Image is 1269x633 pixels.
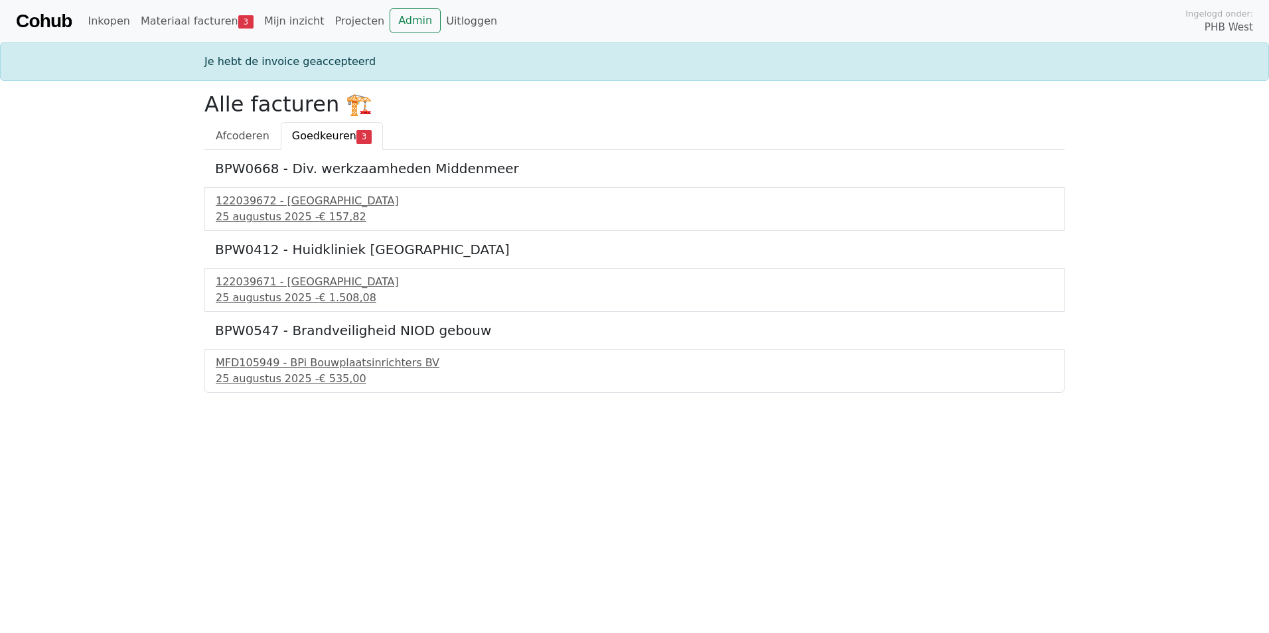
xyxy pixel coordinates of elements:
[319,372,366,385] span: € 535,00
[196,54,1073,70] div: Je hebt de invoice geaccepteerd
[390,8,441,33] a: Admin
[216,355,1053,387] a: MFD105949 - BPi Bouwplaatsinrichters BV25 augustus 2025 -€ 535,00
[356,130,372,143] span: 3
[1205,20,1253,35] span: PHB West
[292,129,356,142] span: Goedkeuren
[204,122,281,150] a: Afcoderen
[204,92,1065,117] h2: Alle facturen 🏗️
[259,8,330,35] a: Mijn inzicht
[215,161,1054,176] h5: BPW0668 - Div. werkzaamheden Middenmeer
[82,8,135,35] a: Inkopen
[329,8,390,35] a: Projecten
[319,291,376,304] span: € 1.508,08
[281,122,383,150] a: Goedkeuren3
[215,322,1054,338] h5: BPW0547 - Brandveiligheid NIOD gebouw
[1185,7,1253,20] span: Ingelogd onder:
[135,8,259,35] a: Materiaal facturen3
[238,15,254,29] span: 3
[216,290,1053,306] div: 25 augustus 2025 -
[216,274,1053,306] a: 122039671 - [GEOGRAPHIC_DATA]25 augustus 2025 -€ 1.508,08
[319,210,366,223] span: € 157,82
[216,274,1053,290] div: 122039671 - [GEOGRAPHIC_DATA]
[216,129,269,142] span: Afcoderen
[16,5,72,37] a: Cohub
[216,193,1053,209] div: 122039672 - [GEOGRAPHIC_DATA]
[216,209,1053,225] div: 25 augustus 2025 -
[215,242,1054,257] h5: BPW0412 - Huidkliniek [GEOGRAPHIC_DATA]
[441,8,502,35] a: Uitloggen
[216,193,1053,225] a: 122039672 - [GEOGRAPHIC_DATA]25 augustus 2025 -€ 157,82
[216,355,1053,371] div: MFD105949 - BPi Bouwplaatsinrichters BV
[216,371,1053,387] div: 25 augustus 2025 -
